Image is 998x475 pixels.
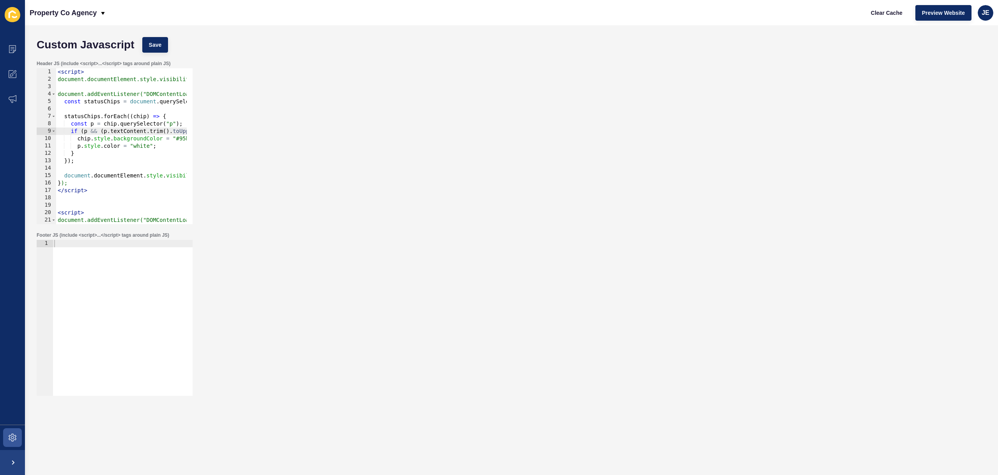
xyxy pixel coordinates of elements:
span: Save [149,41,162,49]
div: 19 [37,202,56,209]
div: 1 [37,240,53,247]
div: 11 [37,142,56,150]
div: 5 [37,98,56,105]
div: 18 [37,194,56,202]
button: Save [142,37,168,53]
div: 2 [37,76,56,83]
div: 21 [37,216,56,224]
div: 14 [37,165,56,172]
div: 7 [37,113,56,120]
div: 17 [37,187,56,194]
label: Header JS (include <script>...</script> tags around plain JS) [37,60,170,67]
div: 6 [37,105,56,113]
div: 20 [37,209,56,216]
p: Property Co Agency [30,3,97,23]
div: 22 [37,224,56,231]
div: 1 [37,68,56,76]
div: 8 [37,120,56,128]
div: 10 [37,135,56,142]
div: 12 [37,150,56,157]
button: Preview Website [915,5,971,21]
span: JE [982,9,989,17]
span: Clear Cache [871,9,902,17]
span: Preview Website [922,9,965,17]
div: 4 [37,90,56,98]
label: Footer JS (include <script>...</script> tags around plain JS) [37,232,169,238]
h1: Custom Javascript [37,41,134,49]
div: 3 [37,83,56,90]
div: 16 [37,179,56,187]
div: 15 [37,172,56,179]
div: 13 [37,157,56,165]
div: 9 [37,128,56,135]
button: Clear Cache [864,5,909,21]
